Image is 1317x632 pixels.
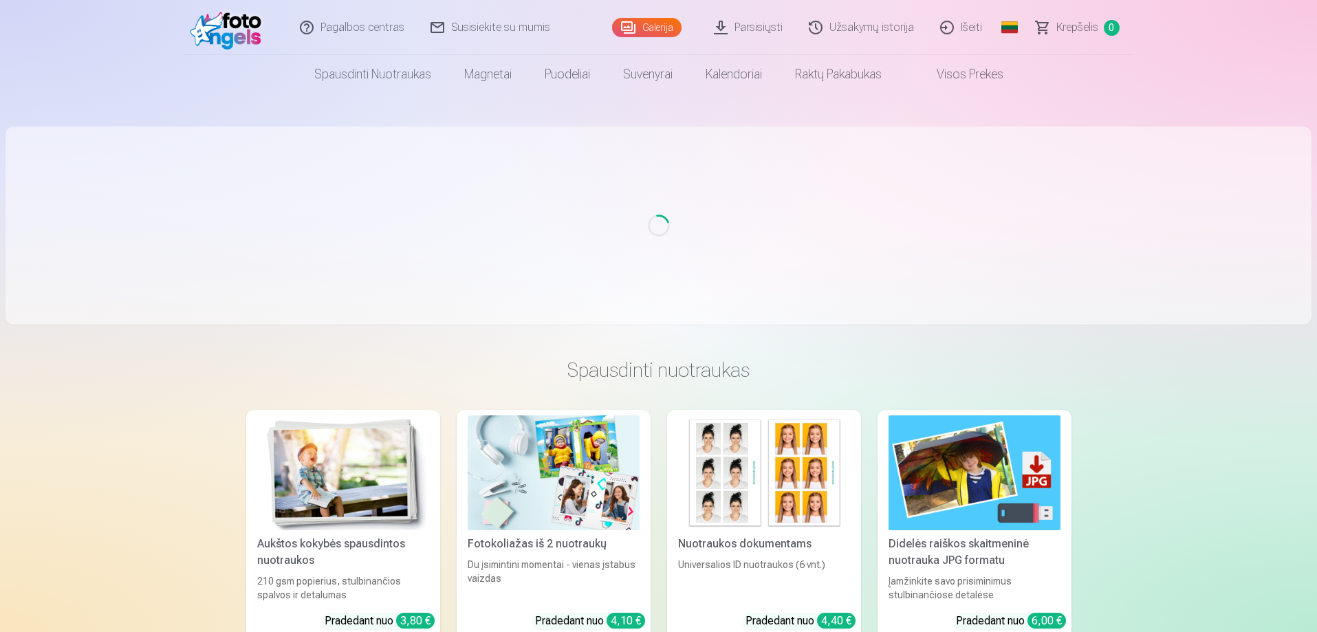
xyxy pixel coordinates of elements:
[396,613,435,629] div: 3,80 €
[1027,613,1066,629] div: 6,00 €
[1056,19,1098,36] span: Krepšelis
[257,415,429,530] img: Aukštos kokybės spausdintos nuotraukos
[325,613,435,629] div: Pradedant nuo
[462,558,645,602] div: Du įsimintini momentai - vienas įstabus vaizdas
[678,415,850,530] img: Nuotraukos dokumentams
[817,613,856,629] div: 4,40 €
[883,574,1066,602] div: Įamžinkite savo prisiminimus stulbinančiose detalėse
[607,55,689,94] a: Suvenyrai
[956,613,1066,629] div: Pradedant nuo
[535,613,645,629] div: Pradedant nuo
[898,55,1020,94] a: Visos prekės
[745,613,856,629] div: Pradedant nuo
[607,613,645,629] div: 4,10 €
[673,536,856,552] div: Nuotraukos dokumentams
[673,558,856,602] div: Universalios ID nuotraukos (6 vnt.)
[252,574,435,602] div: 210 gsm popierius, stulbinančios spalvos ir detalumas
[689,55,779,94] a: Kalendoriai
[612,18,682,37] a: Galerija
[468,415,640,530] img: Fotokoliažas iš 2 nuotraukų
[462,536,645,552] div: Fotokoliažas iš 2 nuotraukų
[448,55,528,94] a: Magnetai
[252,536,435,569] div: Aukštos kokybės spausdintos nuotraukos
[889,415,1060,530] img: Didelės raiškos skaitmeninė nuotrauka JPG formatu
[779,55,898,94] a: Raktų pakabukas
[257,358,1060,382] h3: Spausdinti nuotraukas
[1104,20,1120,36] span: 0
[190,6,269,50] img: /fa2
[298,55,448,94] a: Spausdinti nuotraukas
[528,55,607,94] a: Puodeliai
[883,536,1066,569] div: Didelės raiškos skaitmeninė nuotrauka JPG formatu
